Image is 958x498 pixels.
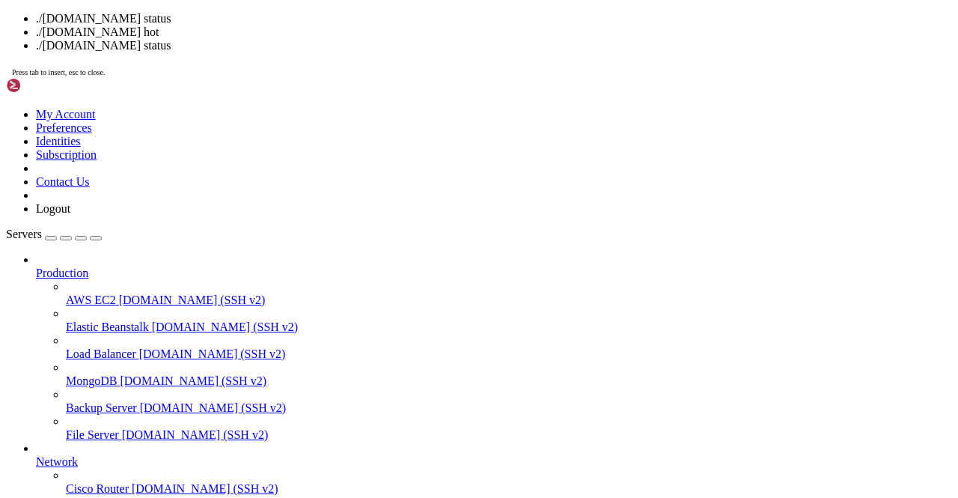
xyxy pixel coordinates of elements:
span: Elastic Beanstalk [66,321,149,333]
x-row: * Management: [URL][DOMAIN_NAME] [6,28,763,36]
a: Cisco Router [DOMAIN_NAME] (SSH v2) [66,482,952,496]
span: MongoDB [66,374,117,387]
span: File Server [66,428,119,441]
x-row: / ___/___ _ _ _____ _ ___ ___ [6,73,763,81]
a: Network [36,455,952,469]
li: AWS EC2 [DOMAIN_NAME] (SSH v2) [66,280,952,307]
span: [DOMAIN_NAME] (SSH v2) [120,374,266,387]
li: Cisco Router [DOMAIN_NAME] (SSH v2) [66,469,952,496]
a: Elastic Beanstalk [DOMAIN_NAME] (SSH v2) [66,321,952,334]
a: MongoDB [DOMAIN_NAME] (SSH v2) [66,374,952,388]
x-row: root@vmi2643225:~# docker exec -it telegram-claim-bot /bin/bash [6,156,763,163]
li: Load Balancer [DOMAIN_NAME] (SSH v2) [66,334,952,361]
span: [DOMAIN_NAME] (SSH v2) [139,347,286,360]
span: Servers [6,228,42,240]
a: Preferences [36,121,92,134]
x-row: Welcome to Ubuntu 22.04.5 LTS (GNU/Linux 5.15.0-25-generic x86_64) [6,6,763,13]
span: Cisco Router [66,482,129,495]
span: Backup Server [66,401,137,414]
a: AWS EC2 [DOMAIN_NAME] (SSH v2) [66,294,952,307]
a: File Server [DOMAIN_NAME] (SSH v2) [66,428,952,442]
a: Production [36,267,952,280]
x-row: * Documentation: [URL][DOMAIN_NAME] [6,21,763,28]
x-row: * Support: [URL][DOMAIN_NAME] [6,36,763,43]
img: Shellngn [6,78,92,93]
span: [DOMAIN_NAME] (SSH v2) [132,482,278,495]
a: Load Balancer [DOMAIN_NAME] (SSH v2) [66,347,952,361]
div: (34, 21) [144,163,147,171]
li: File Server [DOMAIN_NAME] (SSH v2) [66,415,952,442]
span: Production [36,267,88,279]
span: AWS EC2 [66,294,116,306]
li: ./[DOMAIN_NAME] status [36,12,952,25]
li: Elastic Beanstalk [DOMAIN_NAME] (SSH v2) [66,307,952,334]
a: Backup Server [DOMAIN_NAME] (SSH v2) [66,401,952,415]
span: [DOMAIN_NAME] (SSH v2) [122,428,269,441]
x-row: _____ [6,66,763,73]
span: Network [36,455,78,468]
span: [DOMAIN_NAME] (SSH v2) [152,321,299,333]
li: ./[DOMAIN_NAME] hot [36,25,952,39]
x-row: Last login: [DATE] from [TECHNICAL_ID] [6,148,763,156]
x-row: root@6a8228daed0b:/usr/src/app# ./ [6,163,763,171]
li: Production [36,253,952,442]
span: Load Balancer [66,347,136,360]
x-row: \____\___/|_|\_| |_/_/ \_|___/\___/ [6,96,763,103]
x-row: Run 'do-release-upgrade' to upgrade to it. [6,51,763,58]
a: Subscription [36,148,97,161]
x-row: New release '24.04.3 LTS' available. [6,43,763,51]
span: [DOMAIN_NAME] (SSH v2) [140,401,287,414]
li: ./[DOMAIN_NAME] status [36,39,952,52]
a: Servers [6,228,102,240]
li: Backup Server [DOMAIN_NAME] (SSH v2) [66,388,952,415]
span: Press tab to insert, esc to close. [12,68,105,76]
a: Logout [36,202,70,215]
x-row: This server is hosted by Contabo. If you have any questions or need help, [6,126,763,133]
x-row: | |__| (_) | .` | | |/ _ \| _ \ (_) | [6,88,763,96]
a: My Account [36,108,96,121]
a: Contact Us [36,175,90,188]
a: Identities [36,135,81,148]
x-row: please don't hesitate to contact us at [EMAIL_ADDRESS][DOMAIN_NAME]. [6,133,763,141]
x-row: | | / _ \| \| |_ _/ \ | _ )/ _ \ [6,81,763,88]
x-row: Welcome! [6,111,763,118]
li: MongoDB [DOMAIN_NAME] (SSH v2) [66,361,952,388]
span: [DOMAIN_NAME] (SSH v2) [119,294,266,306]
